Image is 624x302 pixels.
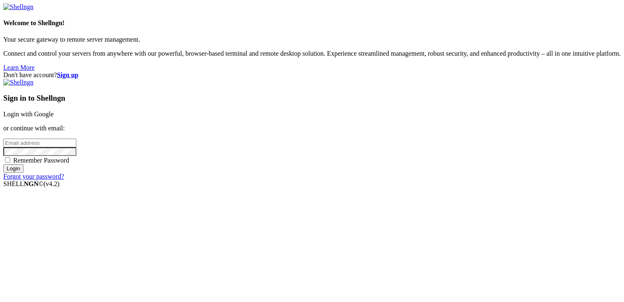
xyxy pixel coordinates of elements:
input: Remember Password [5,157,10,163]
span: Remember Password [13,157,69,164]
a: Learn More [3,64,35,71]
span: 4.2.0 [44,180,60,187]
b: NGN [24,180,39,187]
h4: Welcome to Shellngn! [3,19,621,27]
a: Sign up [57,71,78,78]
h3: Sign in to Shellngn [3,94,621,103]
a: Login with Google [3,111,54,118]
input: Email address [3,139,76,147]
div: Don't have account? [3,71,621,79]
input: Login [3,164,24,173]
img: Shellngn [3,3,33,11]
a: Forgot your password? [3,173,64,180]
p: or continue with email: [3,125,621,132]
p: Connect and control your servers from anywhere with our powerful, browser-based terminal and remo... [3,50,621,57]
p: Your secure gateway to remote server management. [3,36,621,43]
img: Shellngn [3,79,33,86]
span: SHELL © [3,180,59,187]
